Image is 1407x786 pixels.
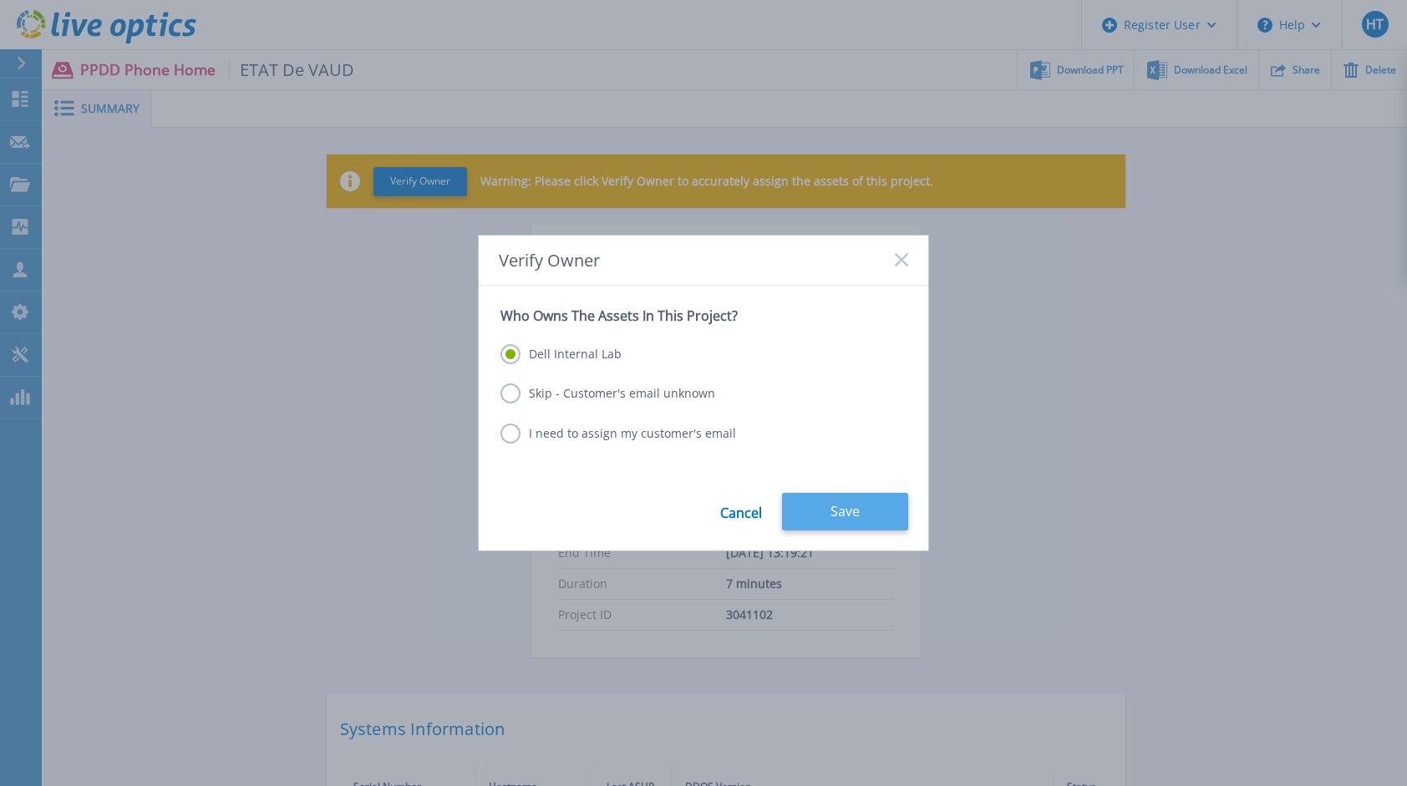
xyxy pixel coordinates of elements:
label: Skip - Customer's email unknown [500,383,715,403]
p: Who Owns The Assets In This Project? [500,307,907,324]
button: Save [782,493,908,530]
label: Dell Internal Lab [500,344,622,364]
span: Verify Owner [499,251,600,270]
a: Cancel [720,493,762,530]
label: I need to assign my customer's email [500,423,736,444]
